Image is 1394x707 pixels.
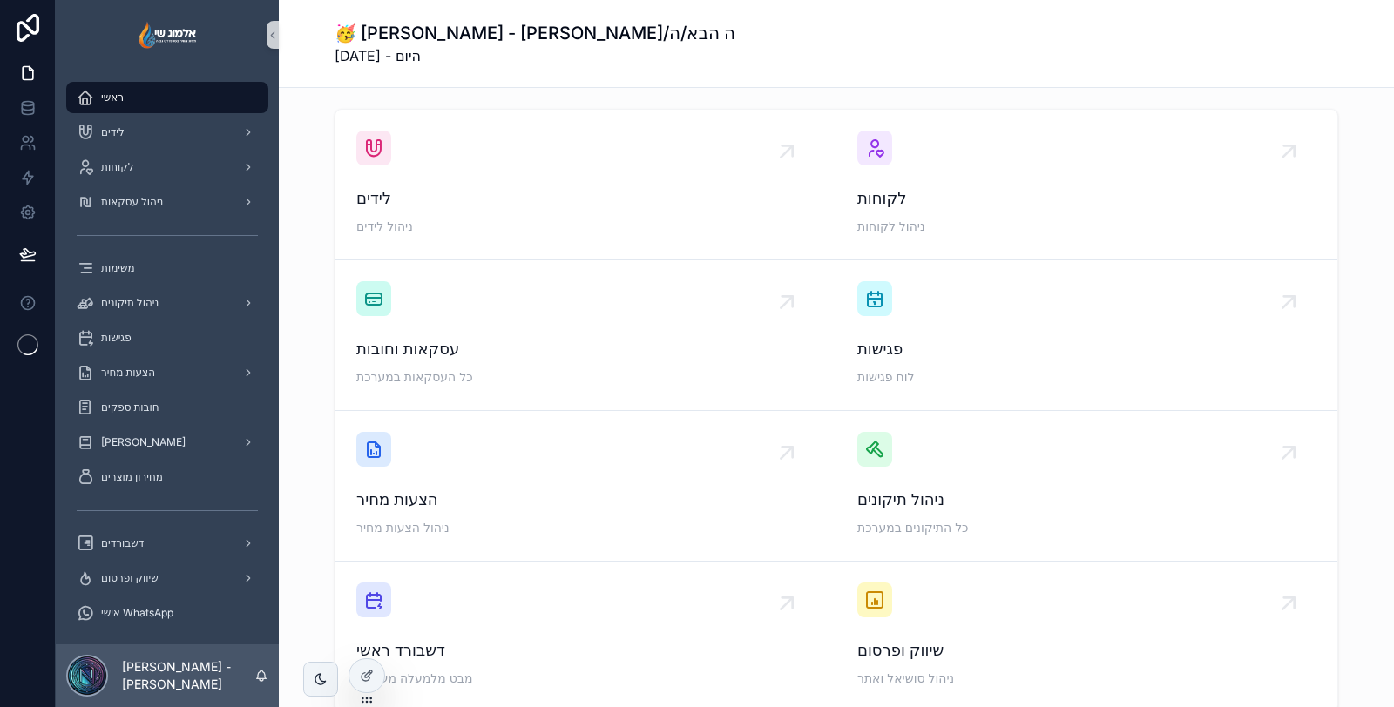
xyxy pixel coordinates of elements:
[101,470,163,484] span: מחירון מוצרים
[122,658,254,693] p: [PERSON_NAME] - [PERSON_NAME]
[335,411,836,562] a: הצעות מחירניהול הצעות מחיר
[66,528,268,559] a: דשבורדים
[335,110,836,260] a: לידיםניהול לידים
[356,519,815,536] span: ניהול הצעות מחיר
[101,91,124,104] span: ראשי
[66,461,268,493] a: מחירון מוצרים
[335,21,735,45] h1: 🥳 [PERSON_NAME] - [PERSON_NAME]/ה הבא/ה
[66,597,268,629] a: אישי WhatsApp
[101,296,159,310] span: ניהול תיקונים
[101,331,132,345] span: פגישות
[66,392,268,423] a: חובות ספקים
[836,110,1337,260] a: לקוחותניהול לקוחות
[836,411,1337,562] a: ניהול תיקוניםכל התיקונים במערכת
[836,260,1337,411] a: פגישותלוח פגישות
[66,252,268,284] a: משימות
[101,366,155,380] span: הצעות מחיר
[857,670,1316,687] span: ניהול סושיאל ואתר
[66,117,268,148] a: לידים
[66,322,268,353] a: פגישות
[56,70,279,644] div: scrollable content
[356,488,815,512] span: הצעות מחיר
[66,186,268,218] a: ניהול עסקאות
[356,218,815,235] span: ניהול לידים
[101,571,159,585] span: שיווק ופרסום
[857,488,1316,512] span: ניהול תיקונים
[66,287,268,319] a: ניהול תיקונים
[356,638,815,663] span: דשבורד ראשי
[66,357,268,388] a: הצעות מחיר
[101,606,173,620] span: אישי WhatsApp
[335,45,735,66] span: [DATE] - היום
[857,186,1316,211] span: לקוחות
[66,562,268,594] a: שיווק ופרסום
[66,82,268,113] a: ראשי
[356,337,815,361] span: עסקאות וחובות
[101,195,163,209] span: ניהול עסקאות
[857,368,1316,386] span: לוח פגישות
[857,337,1316,361] span: פגישות
[857,218,1316,235] span: ניהול לקוחות
[139,21,195,49] img: App logo
[356,368,815,386] span: כל העסקאות במערכת
[101,536,144,550] span: דשבורדים
[101,401,159,414] span: חובות ספקים
[101,160,134,174] span: לקוחות
[857,519,1316,536] span: כל התיקונים במערכת
[356,186,815,211] span: לידים
[356,670,815,687] span: מבט מלמעלה מערכתי
[857,638,1316,663] span: שיווק ופרסום
[101,261,135,275] span: משימות
[101,435,186,449] span: [PERSON_NAME]
[101,125,125,139] span: לידים
[335,260,836,411] a: עסקאות וחובותכל העסקאות במערכת
[66,427,268,458] a: [PERSON_NAME]
[66,151,268,183] a: לקוחות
